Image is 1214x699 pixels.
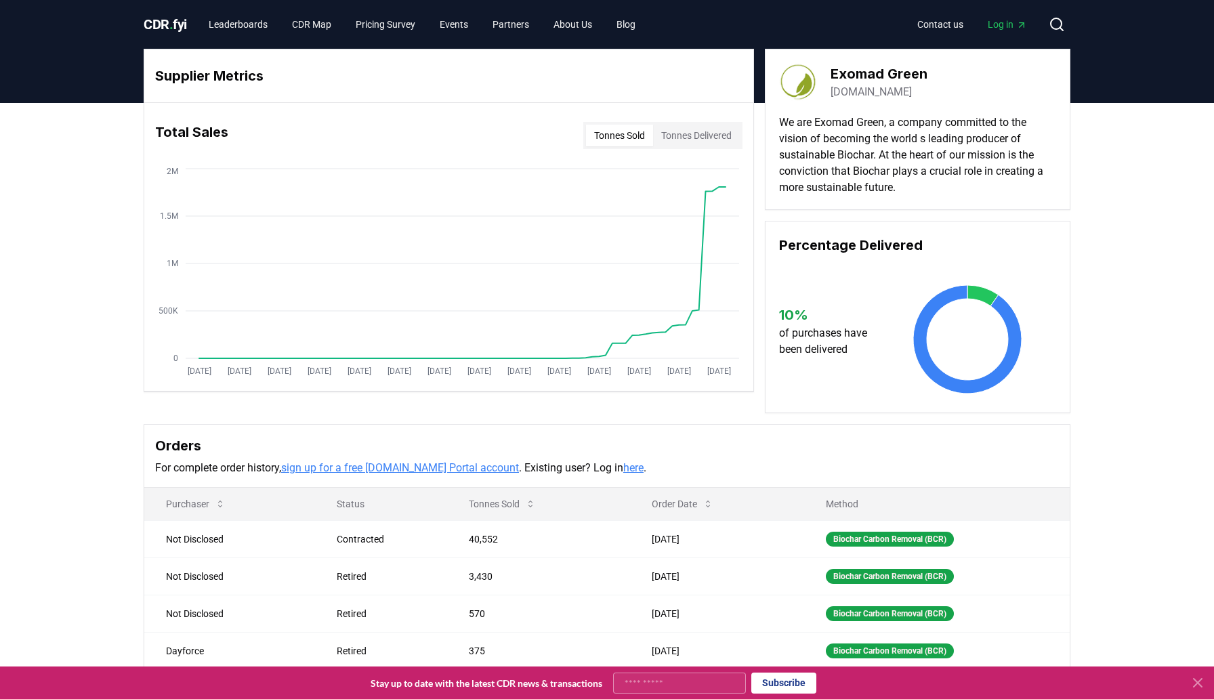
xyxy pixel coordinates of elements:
[337,607,436,620] div: Retired
[641,490,724,517] button: Order Date
[188,366,211,376] tspan: [DATE]
[826,643,954,658] div: Biochar Carbon Removal (BCR)
[447,520,630,557] td: 40,552
[627,366,651,376] tspan: [DATE]
[155,122,228,149] h3: Total Sales
[467,366,491,376] tspan: [DATE]
[630,632,804,669] td: [DATE]
[337,644,436,658] div: Retired
[906,12,1038,37] nav: Main
[630,520,804,557] td: [DATE]
[198,12,646,37] nav: Main
[826,569,954,584] div: Biochar Carbon Removal (BCR)
[337,532,436,546] div: Contracted
[831,64,927,84] h3: Exomad Green
[144,557,315,595] td: Not Disclosed
[630,557,804,595] td: [DATE]
[507,366,531,376] tspan: [DATE]
[826,606,954,621] div: Biochar Carbon Removal (BCR)
[543,12,603,37] a: About Us
[144,595,315,632] td: Not Disclosed
[345,12,426,37] a: Pricing Survey
[281,461,519,474] a: sign up for a free [DOMAIN_NAME] Portal account
[167,259,178,268] tspan: 1M
[779,63,817,101] img: Exomad Green-logo
[447,632,630,669] td: 375
[173,354,178,363] tspan: 0
[547,366,571,376] tspan: [DATE]
[159,306,178,316] tspan: 500K
[155,490,236,517] button: Purchaser
[826,532,954,547] div: Biochar Carbon Removal (BCR)
[606,12,646,37] a: Blog
[198,12,278,37] a: Leaderboards
[447,595,630,632] td: 570
[779,235,1056,255] h3: Percentage Delivered
[155,66,742,86] h3: Supplier Metrics
[429,12,479,37] a: Events
[308,366,331,376] tspan: [DATE]
[630,595,804,632] td: [DATE]
[977,12,1038,37] a: Log in
[144,520,315,557] td: Not Disclosed
[144,632,315,669] td: Dayforce
[653,125,740,146] button: Tonnes Delivered
[586,125,653,146] button: Tonnes Sold
[587,366,611,376] tspan: [DATE]
[155,436,1059,456] h3: Orders
[458,490,547,517] button: Tonnes Sold
[988,18,1027,31] span: Log in
[906,12,974,37] a: Contact us
[144,16,187,33] span: CDR fyi
[144,15,187,34] a: CDR.fyi
[268,366,291,376] tspan: [DATE]
[281,12,342,37] a: CDR Map
[482,12,540,37] a: Partners
[337,570,436,583] div: Retired
[348,366,371,376] tspan: [DATE]
[667,366,691,376] tspan: [DATE]
[779,114,1056,196] p: We are Exomad Green, a company committed to the vision of becoming the world s leading producer o...
[427,366,451,376] tspan: [DATE]
[779,305,880,325] h3: 10 %
[169,16,173,33] span: .
[623,461,644,474] a: here
[388,366,411,376] tspan: [DATE]
[447,557,630,595] td: 3,430
[326,497,436,511] p: Status
[831,84,912,100] a: [DOMAIN_NAME]
[155,460,1059,476] p: For complete order history, . Existing user? Log in .
[160,211,178,221] tspan: 1.5M
[707,366,731,376] tspan: [DATE]
[167,167,178,176] tspan: 2M
[815,497,1059,511] p: Method
[779,325,880,358] p: of purchases have been delivered
[228,366,251,376] tspan: [DATE]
